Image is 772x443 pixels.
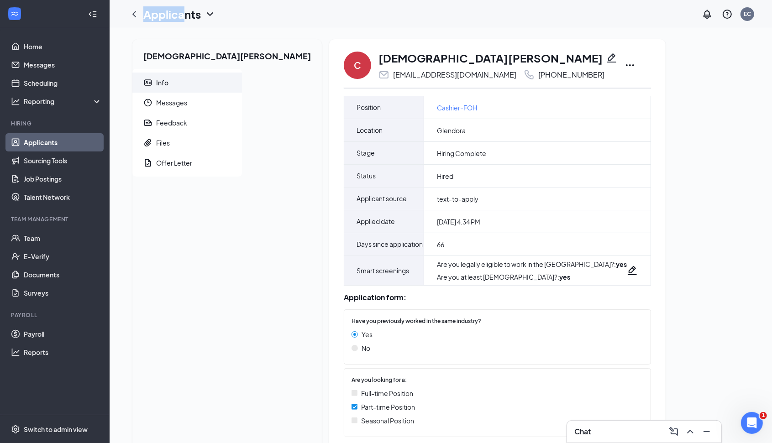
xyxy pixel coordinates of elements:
[156,93,235,113] span: Messages
[24,170,102,188] a: Job Postings
[559,273,570,281] strong: yes
[357,210,395,233] span: Applied date
[132,113,242,133] a: ReportFeedback
[378,69,389,80] svg: Email
[24,343,102,361] a: Reports
[437,217,480,226] span: [DATE] 4:34 PM
[361,402,415,412] span: Part-time Position
[574,427,591,437] h3: Chat
[437,240,444,249] span: 66
[24,74,102,92] a: Scheduling
[352,376,407,385] span: Are you looking for a:
[11,215,100,223] div: Team Management
[11,311,100,319] div: Payroll
[760,412,767,419] span: 1
[132,133,242,153] a: PaperclipFiles
[702,9,713,20] svg: Notifications
[132,39,322,69] h2: [DEMOGRAPHIC_DATA][PERSON_NAME]
[24,266,102,284] a: Documents
[143,118,152,127] svg: Report
[683,424,698,439] button: ChevronUp
[362,329,373,339] span: Yes
[538,70,604,79] div: [PHONE_NUMBER]
[24,37,102,56] a: Home
[354,59,361,72] div: C
[741,412,763,434] iframe: Intercom live chat
[143,158,152,167] svg: DocumentApprove
[667,424,681,439] button: ComposeMessage
[357,233,423,255] span: Days since application
[344,293,651,302] div: Application form:
[625,60,635,71] svg: Ellipses
[24,133,102,151] a: Applicants
[156,118,187,127] div: Feedback
[437,272,627,281] div: Are you at least [DEMOGRAPHIC_DATA]? :
[129,9,140,20] svg: ChevronLeft
[437,260,627,269] div: Are you legally eligible to work in the [GEOGRAPHIC_DATA]? :
[437,194,478,203] span: text-to-apply
[744,10,751,18] div: EC
[362,343,370,353] span: No
[393,70,516,79] div: [EMAIL_ADDRESS][DOMAIN_NAME]
[524,69,535,80] svg: Phone
[132,73,242,93] a: ContactCardInfo
[437,103,477,113] a: Cashier-FOH
[361,388,413,398] span: Full-time Position
[668,426,679,437] svg: ComposeMessage
[701,426,712,437] svg: Minimize
[361,416,414,426] span: Seasonal Position
[437,126,466,135] span: Glendora
[205,9,215,20] svg: ChevronDown
[10,9,19,18] svg: WorkstreamLogo
[606,52,617,63] svg: Pencil
[24,229,102,247] a: Team
[357,165,376,187] span: Status
[437,149,486,158] span: Hiring Complete
[156,158,192,167] div: Offer Letter
[722,9,733,20] svg: QuestionInfo
[437,172,453,181] span: Hired
[352,317,481,326] span: Have you previously worked in the same industry?
[143,98,152,107] svg: Clock
[24,425,88,434] div: Switch to admin view
[132,93,242,113] a: ClockMessages
[24,97,102,106] div: Reporting
[156,138,170,147] div: Files
[24,151,102,170] a: Sourcing Tools
[143,78,152,87] svg: ContactCard
[357,260,409,282] span: Smart screenings
[143,6,201,22] h1: Applicants
[378,50,603,66] h1: [DEMOGRAPHIC_DATA][PERSON_NAME]
[699,424,714,439] button: Minimize
[24,188,102,206] a: Talent Network
[357,188,407,210] span: Applicant source
[143,138,152,147] svg: Paperclip
[88,10,97,19] svg: Collapse
[11,120,100,127] div: Hiring
[357,142,375,164] span: Stage
[616,260,627,268] strong: yes
[357,96,381,119] span: Position
[24,247,102,266] a: E-Verify
[24,284,102,302] a: Surveys
[685,426,696,437] svg: ChevronUp
[156,78,168,87] div: Info
[11,97,20,106] svg: Analysis
[11,425,20,434] svg: Settings
[132,153,242,173] a: DocumentApproveOffer Letter
[627,265,638,276] svg: Pencil
[24,56,102,74] a: Messages
[357,119,383,141] span: Location
[24,325,102,343] a: Payroll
